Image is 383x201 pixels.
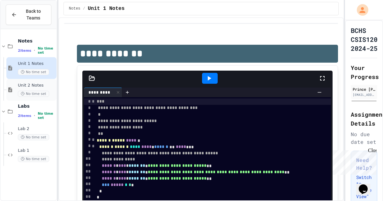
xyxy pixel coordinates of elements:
span: Back to Teams [21,8,46,21]
span: Notes [69,6,80,11]
iframe: chat widget [356,175,377,195]
span: Lab 2 [18,126,55,132]
span: No time set [18,69,49,75]
span: 2 items [18,114,31,118]
h2: Your Progress [351,63,377,81]
span: 2 items [18,49,31,53]
span: Labs [18,103,55,109]
span: Unit 2 Notes [18,83,55,88]
span: No time set [18,134,49,140]
span: No time set [38,112,55,120]
iframe: chat widget [330,148,377,175]
span: No time set [38,46,55,55]
span: • [34,48,35,53]
span: Lab 1 [18,148,55,153]
span: No time set [18,91,49,97]
div: No due date set [351,130,377,146]
span: / [83,6,85,11]
span: Notes [18,38,55,44]
div: [EMAIL_ADDRESS][DOMAIN_NAME] [353,92,375,97]
h2: Assignment Details [351,110,377,128]
span: • [34,113,35,118]
span: No time set [18,156,49,162]
button: Back to Teams [6,4,51,25]
span: Unit 1 Notes [18,61,55,66]
span: Unit 1 Notes [88,5,124,12]
div: Chat with us now!Close [3,3,44,41]
div: My Account [350,3,370,17]
h1: BCHS CSIS120 2024-25 [351,26,378,53]
div: Prince [PERSON_NAME] [353,86,375,92]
